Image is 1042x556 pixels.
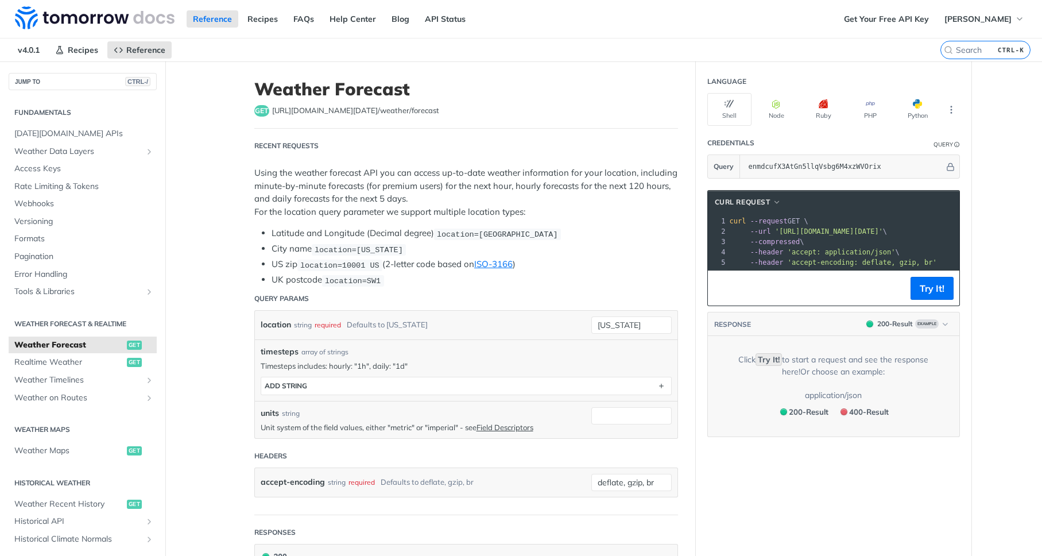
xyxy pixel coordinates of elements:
[9,424,157,435] h2: Weather Maps
[714,161,734,172] span: Query
[9,195,157,213] a: Webhooks
[944,161,956,172] button: Hide
[775,227,883,235] span: '[URL][DOMAIN_NAME][DATE]'
[805,389,862,401] div: application/json
[261,474,325,491] label: accept-encoding
[294,316,312,333] div: string
[14,216,154,227] span: Versioning
[14,339,124,351] span: Weather Forecast
[708,247,727,257] div: 4
[9,478,157,488] h2: Historical Weather
[9,337,157,354] a: Weather Forecastget
[272,273,678,287] li: UK postcode
[849,93,893,126] button: PHP
[9,372,157,389] a: Weather TimelinesShow subpages for Weather Timelines
[725,354,942,378] div: Click to start a request and see the response here! Or choose an example:
[126,45,165,55] span: Reference
[9,354,157,371] a: Realtime Weatherget
[944,45,953,55] svg: Search
[840,408,847,415] span: 400
[282,408,300,419] div: string
[730,238,804,246] span: \
[849,407,889,416] span: 400 - Result
[315,245,403,254] span: location=[US_STATE]
[145,535,154,544] button: Show subpages for Historical Climate Normals
[896,93,940,126] button: Python
[14,374,142,386] span: Weather Timelines
[254,79,678,99] h1: Weather Forecast
[9,531,157,548] a: Historical Climate NormalsShow subpages for Historical Climate Normals
[9,160,157,177] a: Access Keys
[241,10,284,28] a: Recipes
[943,101,960,118] button: More Languages
[9,442,157,460] a: Weather Mapsget
[254,105,269,117] span: get
[254,527,296,538] div: Responses
[477,423,533,432] a: Field Descriptors
[707,138,754,148] div: Credentials
[145,147,154,156] button: Show subpages for Weather Data Layers
[14,181,154,192] span: Rate Limiting & Tokens
[788,248,896,256] span: 'accept: application/json'
[437,230,558,238] span: location=[GEOGRAPHIC_DATA]
[9,513,157,530] a: Historical APIShow subpages for Historical API
[708,155,740,178] button: Query
[954,142,960,148] i: Information
[9,496,157,513] a: Weather Recent Historyget
[272,105,439,117] span: https://api.tomorrow.io/v4/weather/forecast
[789,407,828,416] span: 200 - Result
[730,227,888,235] span: \
[933,140,960,149] div: QueryInformation
[348,474,375,491] div: required
[254,141,319,151] div: Recent Requests
[774,404,832,419] button: 200200-Result
[938,10,1031,28] button: [PERSON_NAME]
[14,445,124,457] span: Weather Maps
[754,93,799,126] button: Node
[254,294,309,304] div: Query Params
[9,107,157,118] h2: Fundamentals
[946,105,956,115] svg: More ellipsis
[715,197,770,207] span: cURL Request
[261,361,672,371] p: Timesteps includes: hourly: "1h", daily: "1d"
[14,163,154,175] span: Access Keys
[261,407,279,419] label: units
[750,248,784,256] span: --header
[300,261,379,269] span: location=10001 US
[474,258,513,269] a: ISO-3166
[708,237,727,247] div: 3
[911,277,954,300] button: Try It!
[915,319,939,329] span: Example
[127,446,142,455] span: get
[743,155,944,178] input: apikey
[708,257,727,268] div: 5
[187,10,238,28] a: Reference
[14,128,154,140] span: [DATE][DOMAIN_NAME] APIs
[9,283,157,300] a: Tools & LibrariesShow subpages for Tools & Libraries
[708,226,727,237] div: 2
[145,376,154,385] button: Show subpages for Weather Timelines
[9,143,157,160] a: Weather Data LayersShow subpages for Weather Data Layers
[9,178,157,195] a: Rate Limiting & Tokens
[750,238,800,246] span: --compressed
[838,10,935,28] a: Get Your Free API Key
[711,196,785,208] button: cURL Request
[323,10,382,28] a: Help Center
[835,404,893,419] button: 400400-Result
[730,217,808,225] span: GET \
[287,10,320,28] a: FAQs
[107,41,172,59] a: Reference
[995,44,1027,56] kbd: CTRL-K
[707,76,746,87] div: Language
[145,393,154,403] button: Show subpages for Weather on Routes
[261,377,671,395] button: ADD string
[261,422,586,433] p: Unit system of the field values, either "metric" or "imperial" - see
[301,347,348,357] div: array of strings
[750,258,784,267] span: --header
[714,319,752,330] button: RESPONSE
[419,10,472,28] a: API Status
[14,516,142,527] span: Historical API
[325,276,381,285] span: location=SW1
[272,227,678,240] li: Latitude and Longitude (Decimal degree)
[14,357,124,368] span: Realtime Weather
